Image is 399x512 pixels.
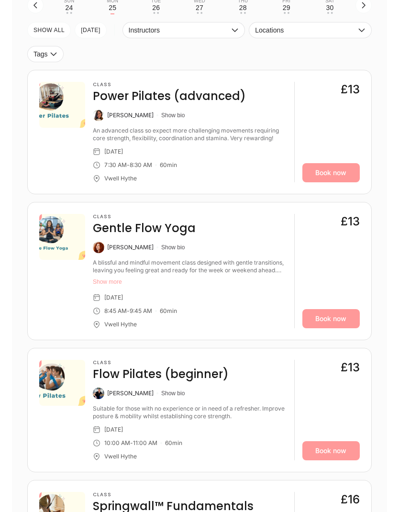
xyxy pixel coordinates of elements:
[341,492,360,508] div: £16
[122,22,245,39] button: Instructors
[284,12,289,14] div: • •
[133,440,157,447] div: 11:00 AM
[107,390,154,398] div: [PERSON_NAME]
[93,89,246,104] h4: Power Pilates (advanced)
[93,242,104,254] img: Caitlin McCarthy
[161,112,185,120] button: Show bio
[197,12,202,14] div: • •
[341,214,360,230] div: £13
[160,162,177,169] div: 60 min
[93,405,287,421] div: Suitable for those with no experience or in need of a refresher. Improve posture & mobility whils...
[153,12,159,14] div: • •
[104,426,123,434] div: [DATE]
[161,390,185,398] button: Show bio
[39,82,85,128] img: de308265-3e9d-4747-ba2f-d825c0cdbde0.png
[93,492,254,498] h3: Class
[104,175,137,183] div: Vwell Hythe
[27,22,71,39] button: SHOW All
[104,162,127,169] div: 7:30 AM
[33,51,48,58] span: Tags
[130,162,152,169] div: 8:30 AM
[39,214,85,260] img: 61e4154f-1df3-4cf4-9c57-15847db83959.png
[93,82,246,88] h3: Class
[65,4,73,12] div: 24
[255,27,356,34] span: Locations
[160,308,177,315] div: 60 min
[165,440,182,447] div: 60 min
[104,321,137,329] div: Vwell Hythe
[27,46,64,63] button: Tags
[302,442,360,461] a: Book now
[161,244,185,252] button: Show bio
[104,308,127,315] div: 8:45 AM
[104,148,123,156] div: [DATE]
[326,4,334,12] div: 30
[127,308,130,315] div: -
[109,4,116,12] div: 25
[104,453,137,461] div: Vwell Hythe
[249,22,372,39] button: Locations
[127,162,130,169] div: -
[93,221,196,236] h4: Gentle Flow Yoga
[129,27,230,34] span: Instructors
[152,4,160,12] div: 26
[93,360,229,366] h3: Class
[93,110,104,122] img: Kate Arnold
[107,112,154,120] div: [PERSON_NAME]
[93,367,229,382] h4: Flow Pilates (beginner)
[341,82,360,98] div: £13
[240,12,246,14] div: • •
[93,388,104,400] img: Svenja O'Connor
[93,214,196,220] h3: Class
[66,12,72,14] div: • •
[302,164,360,183] a: Book now
[130,308,152,315] div: 9:45 AM
[341,360,360,376] div: £13
[302,310,360,329] a: Book now
[39,360,85,406] img: aa553f9f-2931-4451-b727-72da8bd8ddcb.png
[104,294,123,302] div: [DATE]
[93,259,287,275] div: A blissful and mindful movement class designed with gentle transitions, leaving you feeling great...
[196,4,203,12] div: 27
[75,22,107,39] button: [DATE]
[107,244,154,252] div: [PERSON_NAME]
[93,278,287,286] button: Show more
[239,4,247,12] div: 28
[327,12,333,14] div: • •
[104,440,130,447] div: 10:00 AM
[283,4,290,12] div: 29
[130,440,133,447] div: -
[93,127,287,143] div: An advanced class so expect more challenging movements requiring core strength, flexibility, coor...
